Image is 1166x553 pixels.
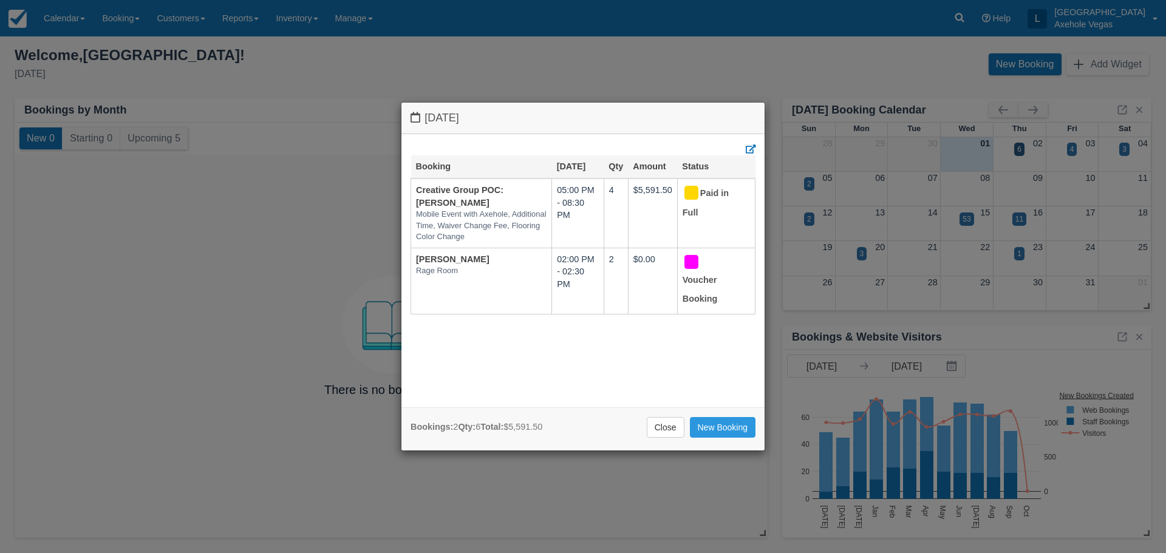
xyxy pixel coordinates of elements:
div: Paid in Full [683,184,740,222]
h4: [DATE] [411,112,755,124]
td: $5,591.50 [628,178,677,248]
td: 05:00 PM - 08:30 PM [552,178,604,248]
a: Booking [416,161,451,171]
strong: Total: [480,422,503,432]
strong: Bookings: [411,422,453,432]
a: Close [647,417,684,438]
a: [PERSON_NAME] [416,254,489,264]
em: Rage Room [416,265,547,277]
a: Qty [609,161,623,171]
a: Creative Group POC: [PERSON_NAME] [416,185,503,208]
td: 02:00 PM - 02:30 PM [552,248,604,314]
div: Voucher Booking [683,253,740,309]
td: 2 [604,248,628,314]
a: [DATE] [557,161,586,171]
a: New Booking [690,417,756,438]
a: Status [682,161,709,171]
td: $0.00 [628,248,677,314]
a: Amount [633,161,666,171]
div: 2 6 $5,591.50 [411,421,542,433]
td: 4 [604,178,628,248]
strong: Qty: [458,422,476,432]
em: Mobile Event with Axehole, Additional Time, Waiver Change Fee, Flooring Color Change [416,209,547,243]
